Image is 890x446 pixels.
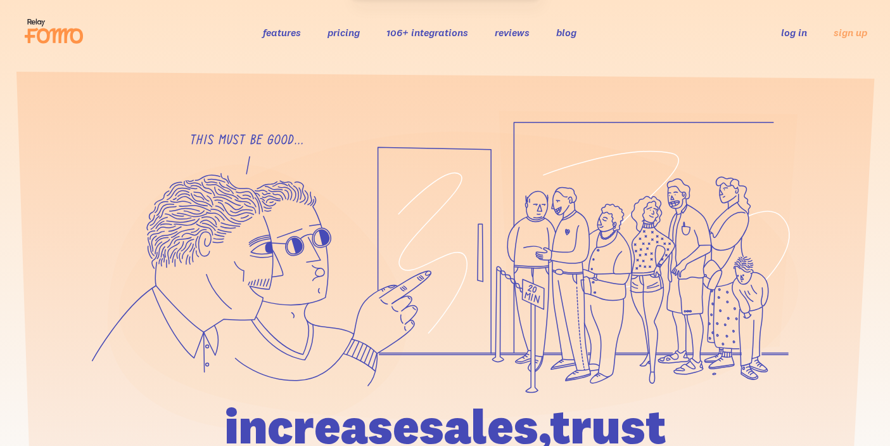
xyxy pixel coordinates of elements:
a: features [263,26,301,39]
a: sign up [834,26,867,39]
a: blog [556,26,576,39]
a: reviews [495,26,530,39]
a: 106+ integrations [386,26,468,39]
a: pricing [327,26,360,39]
a: log in [781,26,807,39]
